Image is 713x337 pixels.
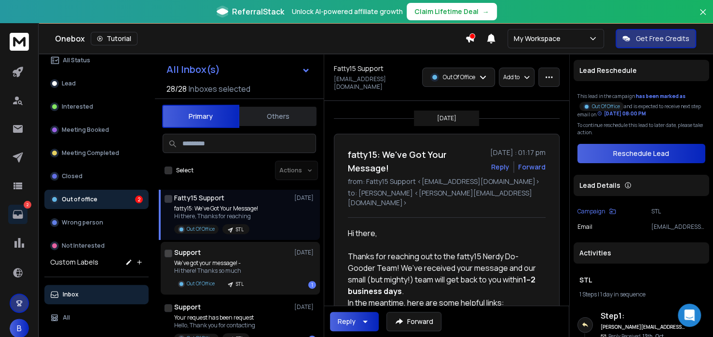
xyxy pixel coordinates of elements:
[651,208,705,215] p: STL
[577,223,592,231] p: Email
[348,297,538,309] div: In the meantime, here are some helpful links:
[348,251,538,297] div: Thanks for reaching out to the fatty15 Nerdy Do-Gooder Team! We’ve received your message and our ...
[135,196,143,203] div: 2
[579,290,597,298] span: 1 Steps
[600,290,645,298] span: 1 day in sequence
[601,323,685,331] h6: [PERSON_NAME][EMAIL_ADDRESS][DOMAIN_NAME]
[294,303,316,311] p: [DATE]
[174,302,201,312] h1: Support
[348,227,538,239] div: Hi there,
[44,74,149,93] button: Lead
[491,162,509,172] button: Reply
[8,205,27,224] a: 2
[348,188,546,208] p: to: [PERSON_NAME] <[PERSON_NAME][EMAIL_ADDRESS][DOMAIN_NAME]>
[579,291,703,298] div: |
[174,322,255,329] p: Hello, Thank you for contacting
[232,6,284,17] span: ReferralStack
[294,194,316,202] p: [DATE]
[236,226,244,233] p: STL
[348,177,546,186] p: from: Fatty15 Support <[EMAIL_ADDRESS][DOMAIN_NAME]>
[166,83,187,95] span: 28 / 28
[490,148,546,157] p: [DATE] : 01:17 pm
[174,205,258,212] p: fatty15: We've Got Your Message!
[579,66,637,75] p: Lead Reschedule
[55,32,465,45] div: Onebox
[62,103,93,111] p: Interested
[50,257,98,267] h3: Custom Labels
[651,223,705,231] p: [EMAIL_ADDRESS][DOMAIN_NAME]
[601,310,685,322] h6: Step 1 :
[308,281,316,289] div: 1
[292,7,403,16] p: Unlock AI-powered affiliate growth
[678,304,701,327] div: Open Intercom Messenger
[616,29,696,48] button: Get Free Credits
[592,103,620,110] p: Out Of Office
[514,34,564,43] p: My Workspace
[174,314,255,322] p: Your request has been request
[330,312,379,331] button: Reply
[174,212,258,220] p: Hi there, Thanks for reaching
[503,73,520,81] p: Add to
[44,213,149,232] button: Wrong person
[577,208,616,215] button: Campaign
[579,275,703,285] h1: STL
[62,242,105,250] p: Not Interested
[24,201,31,209] p: 2
[348,148,484,175] h1: fatty15: We've Got Your Message!
[574,242,709,264] div: Activities
[189,83,250,95] h3: Inboxes selected
[62,80,76,87] p: Lead
[636,34,689,43] p: Get Free Credits
[174,193,224,203] h1: Fatty15 Support
[174,267,249,275] p: Hi there! Thanks so much
[176,167,193,174] label: Select
[174,248,201,257] h1: Support
[44,167,149,186] button: Closed
[62,196,97,203] p: Out of office
[187,280,215,287] p: Out Of Office
[577,144,705,163] button: Reschedule Lead
[437,114,456,122] p: [DATE]
[174,259,249,267] p: We've got your message! -
[91,32,137,45] button: Tutorial
[334,64,384,73] h1: Fatty15 Support
[44,143,149,163] button: Meeting Completed
[159,60,318,79] button: All Inbox(s)
[44,236,149,255] button: Not Interested
[63,56,90,64] p: All Status
[44,51,149,70] button: All Status
[162,105,239,128] button: Primary
[579,181,620,190] p: Lead Details
[334,75,416,91] p: [EMAIL_ADDRESS][DOMAIN_NAME]
[62,219,103,226] p: Wrong person
[166,65,220,74] h1: All Inbox(s)
[636,93,686,99] span: has been marked as
[577,93,705,118] div: This lead in the campaign and is expected to receive next step email on
[44,308,149,327] button: All
[236,281,244,288] p: STL
[697,6,709,29] button: Close banner
[44,190,149,209] button: Out of office2
[482,7,489,16] span: →
[407,3,497,20] button: Claim Lifetime Deal→
[294,249,316,256] p: [DATE]
[62,149,119,157] p: Meeting Completed
[63,314,70,322] p: All
[338,317,356,326] div: Reply
[597,110,646,117] div: [DATE] 08:00 PM
[386,312,441,331] button: Forward
[63,291,79,298] p: Inbox
[518,162,546,172] div: Forward
[62,126,109,134] p: Meeting Booked
[443,73,475,81] p: Out Of Office
[44,97,149,116] button: Interested
[577,122,705,136] p: To continue reschedule this lead to later date, please take action.
[44,285,149,304] button: Inbox
[62,172,82,180] p: Closed
[187,225,215,233] p: Out Of Office
[239,106,316,127] button: Others
[44,120,149,140] button: Meeting Booked
[577,208,605,215] p: Campaign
